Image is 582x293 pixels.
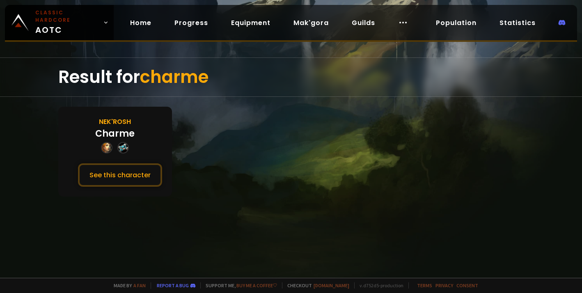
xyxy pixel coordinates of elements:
a: Population [429,14,483,31]
span: AOTC [35,9,100,36]
a: a fan [133,282,146,288]
span: charme [140,65,209,89]
a: Home [124,14,158,31]
a: Classic HardcoreAOTC [5,5,114,40]
a: Guilds [345,14,382,31]
div: Nek'Rosh [99,117,131,127]
a: Consent [456,282,478,288]
a: Report a bug [157,282,189,288]
span: Made by [109,282,146,288]
span: v. d752d5 - production [354,282,403,288]
a: Privacy [435,282,453,288]
span: Support me, [200,282,277,288]
button: See this character [78,163,162,187]
a: [DOMAIN_NAME] [314,282,349,288]
a: Statistics [493,14,542,31]
a: Terms [417,282,432,288]
a: Buy me a coffee [236,282,277,288]
span: Checkout [282,282,349,288]
a: Progress [168,14,215,31]
div: Charme [95,127,135,140]
a: Mak'gora [287,14,335,31]
a: Equipment [225,14,277,31]
div: Result for [58,58,524,96]
small: Classic Hardcore [35,9,100,24]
